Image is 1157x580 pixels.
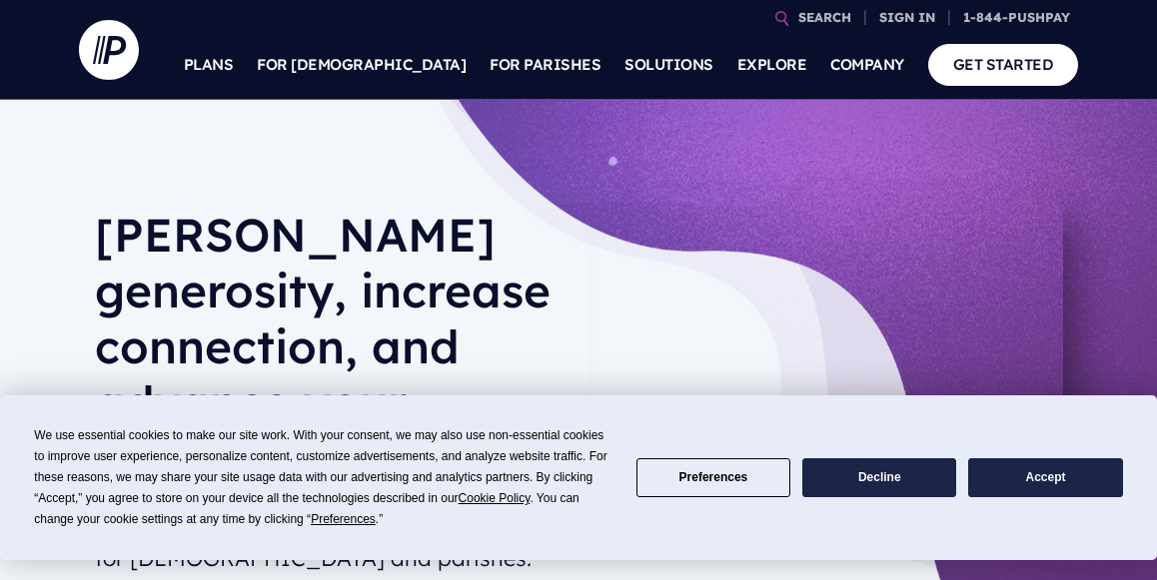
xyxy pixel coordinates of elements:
[490,30,600,100] a: FOR PARISHES
[184,30,234,100] a: PLANS
[624,30,713,100] a: SOLUTIONS
[636,458,790,497] button: Preferences
[737,30,807,100] a: EXPLORE
[95,207,563,502] h1: [PERSON_NAME] generosity, increase connection, and advance your mission
[257,30,466,100] a: FOR [DEMOGRAPHIC_DATA]
[459,491,531,505] span: Cookie Policy
[311,512,376,526] span: Preferences
[830,30,904,100] a: COMPANY
[802,458,956,497] button: Decline
[928,44,1079,85] a: GET STARTED
[34,425,611,530] div: We use essential cookies to make our site work. With your consent, we may also use non-essential ...
[968,458,1122,497] button: Accept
